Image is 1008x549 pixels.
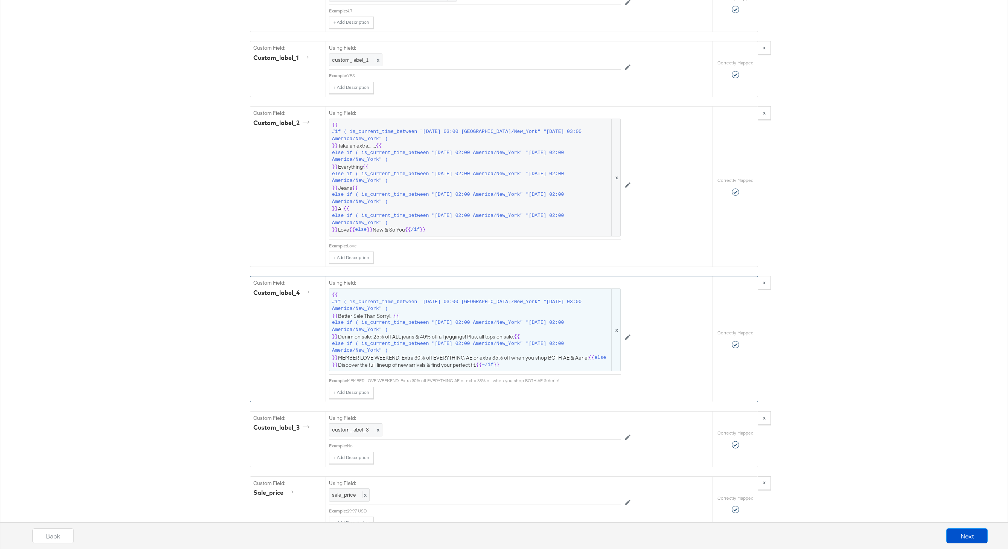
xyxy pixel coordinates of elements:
[332,291,618,368] span: Better Sale Than Sorry!... Denim on sale: 25% off ALL jeans & 40% off all jeggings! Plus, all top...
[405,226,411,233] span: {{
[611,289,620,371] span: x
[717,430,754,436] label: Correctly Mapped
[362,491,367,498] span: x
[758,41,771,55] button: x
[253,119,312,127] div: custom_label_2
[332,354,338,361] span: }}
[329,452,374,464] button: + Add Description
[352,185,358,192] span: {{
[253,423,312,432] div: custom_label_3
[329,243,347,249] div: Example:
[482,361,493,369] span: ~/if
[253,480,323,487] label: Custom Field:
[32,528,74,543] button: Back
[493,361,499,369] span: }}
[946,528,988,543] button: Next
[253,279,323,287] label: Custom Field:
[763,479,766,486] strong: x
[394,313,400,320] span: {{
[594,354,606,361] span: else
[758,276,771,290] button: x
[717,495,754,501] label: Correctly Mapped
[332,128,610,142] span: #if ( is_current_time_between "[DATE] 03:00 [GEOGRAPHIC_DATA]/New_York" "[DATE] 03:00 America/New...
[347,8,621,14] div: 4.7
[329,8,347,14] div: Example:
[763,279,766,286] strong: x
[329,415,621,422] label: Using Field:
[347,243,621,249] div: Love
[589,354,595,361] span: {{
[332,171,610,185] span: else if ( is_current_time_between "[DATE] 02:00 America/New_York" "[DATE] 02:00 America/New_York" )
[332,319,610,333] span: else if ( is_current_time_between "[DATE] 02:00 America/New_York" "[DATE] 02:00 America/New_York" )
[332,299,610,313] span: #if ( is_current_time_between "[DATE] 03:00 [GEOGRAPHIC_DATA]/New_York" "[DATE] 03:00 America/New...
[363,163,369,171] span: {{
[758,106,771,120] button: x
[329,443,347,449] div: Example:
[253,110,323,117] label: Custom Field:
[329,378,347,384] div: Example:
[332,122,618,233] span: Take an extra....... Everything Jeans All Love New & So You
[367,226,373,233] span: }}
[717,177,754,183] label: Correctly Mapped
[375,426,379,433] span: x
[332,361,338,369] span: }}
[253,44,323,52] label: Custom Field:
[347,378,621,384] div: MEMBER LOVE WEEKEND: Extra 30% off EVERYTHING AE or extra 35% off when you shop BOTH AE & Aerie!
[329,480,621,487] label: Using Field:
[717,60,754,66] label: Correctly Mapped
[514,333,520,340] span: {{
[332,191,610,205] span: else if ( is_current_time_between "[DATE] 02:00 America/New_York" "[DATE] 02:00 America/New_York" )
[758,411,771,425] button: x
[332,163,338,171] span: }}
[420,226,426,233] span: }}
[332,340,610,354] span: else if ( is_current_time_between "[DATE] 02:00 America/New_York" "[DATE] 02:00 America/New_York" )
[329,73,347,79] div: Example:
[329,508,347,514] div: Example:
[332,149,610,163] span: else if ( is_current_time_between "[DATE] 02:00 America/New_York" "[DATE] 02:00 America/New_York" )
[344,205,350,212] span: {{
[332,313,338,320] span: }}
[253,415,323,422] label: Custom Field:
[717,330,754,336] label: Correctly Mapped
[253,288,312,297] div: custom_label_4
[332,185,338,192] span: }}
[758,476,771,490] button: x
[332,205,338,212] span: }}
[763,44,766,51] strong: x
[332,212,610,226] span: else if ( is_current_time_between "[DATE] 02:00 America/New_York" "[DATE] 02:00 America/New_York" )
[329,44,621,52] label: Using Field:
[347,443,621,449] div: No
[332,122,338,129] span: {{
[329,387,374,399] button: + Add Description
[376,142,382,149] span: {{
[332,226,338,233] span: }}
[329,252,374,264] button: + Add Description
[355,226,367,233] span: else
[332,142,338,149] span: }}
[329,110,621,117] label: Using Field:
[332,426,369,433] span: custom_label_3
[476,361,482,369] span: {{
[347,73,621,79] div: YES
[349,226,355,233] span: {{
[253,488,296,497] div: sale_price
[411,226,420,233] span: /if
[611,119,620,236] span: x
[763,109,766,116] strong: x
[329,17,374,29] button: + Add Description
[332,491,356,498] span: sale_price
[253,53,311,62] div: custom_label_1
[332,333,338,340] span: }}
[329,82,374,94] button: + Add Description
[329,279,621,287] label: Using Field:
[375,56,379,63] span: x
[332,56,369,63] span: custom_label_1
[332,291,338,299] span: {{
[347,508,621,514] div: 29.97 USD
[763,414,766,421] strong: x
